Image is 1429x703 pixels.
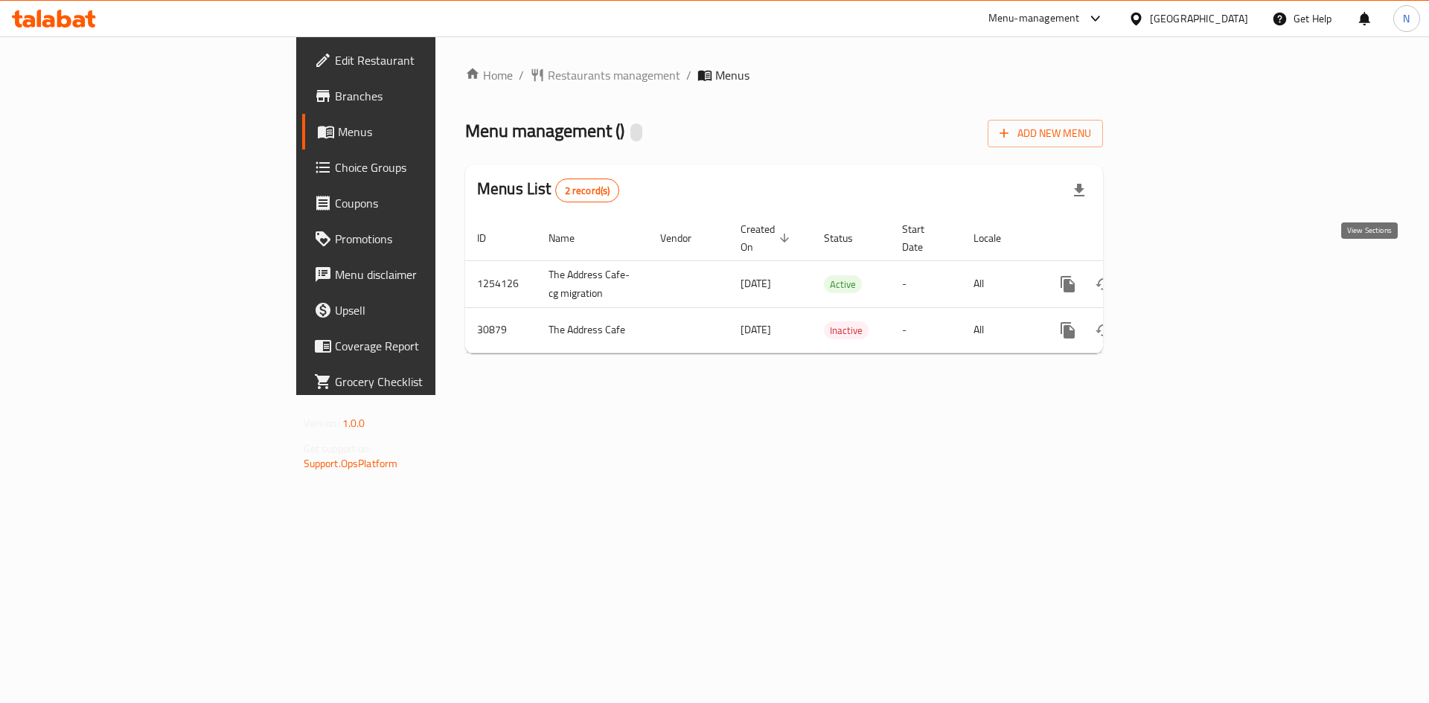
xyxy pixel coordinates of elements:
[1050,312,1086,348] button: more
[686,66,691,84] li: /
[1403,10,1410,27] span: N
[465,114,624,147] span: Menu management ( )
[741,320,771,339] span: [DATE]
[302,185,535,221] a: Coupons
[477,229,505,247] span: ID
[1000,124,1091,143] span: Add New Menu
[1061,173,1097,208] div: Export file
[335,158,523,176] span: Choice Groups
[302,292,535,328] a: Upsell
[465,66,1103,84] nav: breadcrumb
[715,66,749,84] span: Menus
[741,274,771,293] span: [DATE]
[304,414,340,433] span: Version:
[335,301,523,319] span: Upsell
[974,229,1020,247] span: Locale
[335,87,523,105] span: Branches
[530,66,680,84] a: Restaurants management
[335,51,523,69] span: Edit Restaurant
[302,364,535,399] a: Grocery Checklist
[741,220,794,256] span: Created On
[1150,10,1248,27] div: [GEOGRAPHIC_DATA]
[824,229,872,247] span: Status
[890,307,962,353] td: -
[824,275,862,293] div: Active
[302,150,535,185] a: Choice Groups
[824,276,862,293] span: Active
[477,178,619,202] h2: Menus List
[302,221,535,257] a: Promotions
[556,184,619,198] span: 2 record(s)
[302,328,535,364] a: Coverage Report
[302,114,535,150] a: Menus
[304,439,372,458] span: Get support on:
[988,10,1080,28] div: Menu-management
[962,307,1038,353] td: All
[549,229,594,247] span: Name
[1038,216,1205,261] th: Actions
[548,66,680,84] span: Restaurants management
[537,307,648,353] td: The Address Cafe
[302,42,535,78] a: Edit Restaurant
[537,260,648,307] td: The Address Cafe-cg migration
[335,373,523,391] span: Grocery Checklist
[988,120,1103,147] button: Add New Menu
[335,230,523,248] span: Promotions
[1050,266,1086,302] button: more
[335,337,523,355] span: Coverage Report
[555,179,620,202] div: Total records count
[890,260,962,307] td: -
[660,229,711,247] span: Vendor
[824,322,869,339] span: Inactive
[465,216,1205,353] table: enhanced table
[335,194,523,212] span: Coupons
[1086,266,1122,302] button: Change Status
[302,78,535,114] a: Branches
[962,260,1038,307] td: All
[338,123,523,141] span: Menus
[302,257,535,292] a: Menu disclaimer
[1086,312,1122,348] button: Change Status
[335,266,523,283] span: Menu disclaimer
[902,220,944,256] span: Start Date
[304,454,398,473] a: Support.OpsPlatform
[342,414,365,433] span: 1.0.0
